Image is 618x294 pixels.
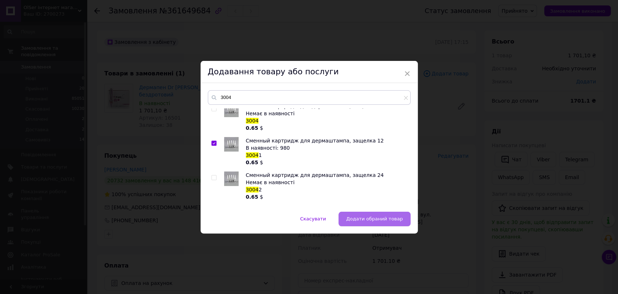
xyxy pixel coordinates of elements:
[246,144,407,152] div: В наявності: 980
[246,118,259,124] span: 3004
[246,125,258,131] b: 0.65
[224,103,239,117] img: Сменный картридж для дермаштампа, защелка 9
[201,61,418,83] div: Додавання товару або послуги
[293,212,333,226] button: Скасувати
[246,193,407,200] div: $
[258,187,262,192] span: 2
[246,187,259,192] span: 3004
[246,152,259,158] span: 3004
[258,152,262,158] span: 1
[246,194,258,200] b: 0.65
[246,159,407,166] div: $
[224,137,239,152] img: Сменный картридж для дермаштампа, защелка 12
[246,138,384,144] span: Сменный картридж для дермаштампа, защелка 12
[208,90,411,105] input: Пошук за товарами та послугами
[346,216,403,221] span: Додати обраний товар
[246,110,407,117] div: Немає в наявності
[246,124,407,132] div: $
[246,103,381,109] span: Сменный картридж для дермаштампа, защелка 9
[339,212,410,226] button: Додати обраний товар
[246,179,407,186] div: Немає в наявності
[246,160,258,165] b: 0.65
[224,171,239,186] img: Сменный картридж для дермаштампа, защелка 24
[404,67,411,80] span: ×
[246,172,384,178] span: Сменный картридж для дермаштампа, защелка 24
[300,216,326,221] span: Скасувати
